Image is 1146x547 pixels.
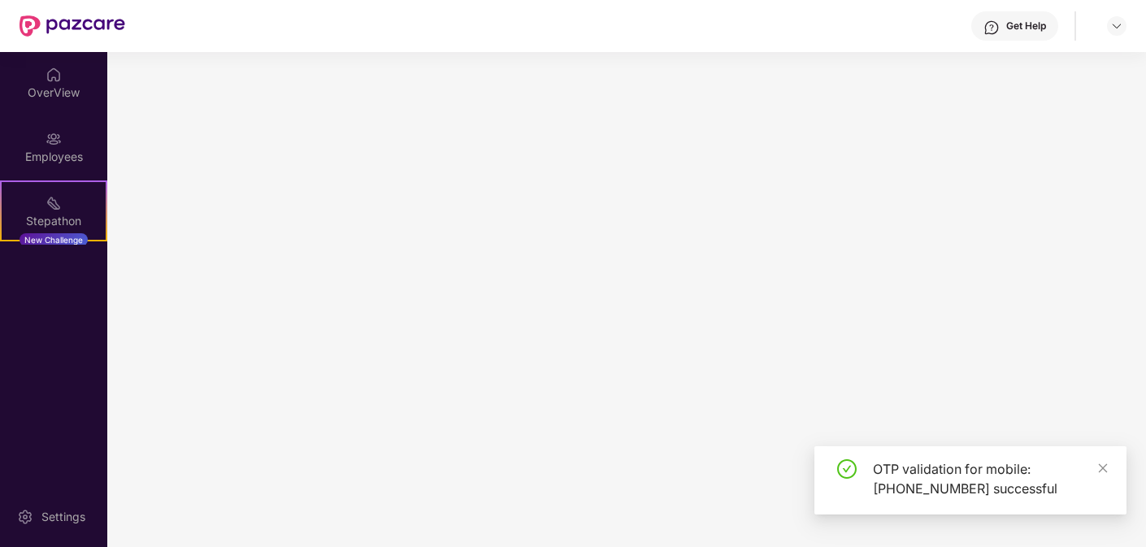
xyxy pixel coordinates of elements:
[37,509,90,525] div: Settings
[20,233,88,246] div: New Challenge
[1097,462,1109,474] span: close
[46,195,62,211] img: svg+xml;base64,PHN2ZyB4bWxucz0iaHR0cDovL3d3dy53My5vcmcvMjAwMC9zdmciIHdpZHRoPSIyMSIgaGVpZ2h0PSIyMC...
[1110,20,1123,33] img: svg+xml;base64,PHN2ZyBpZD0iRHJvcGRvd24tMzJ4MzIiIHhtbG5zPSJodHRwOi8vd3d3LnczLm9yZy8yMDAwL3N2ZyIgd2...
[1006,20,1046,33] div: Get Help
[983,20,1000,36] img: svg+xml;base64,PHN2ZyBpZD0iSGVscC0zMngzMiIgeG1sbnM9Imh0dHA6Ly93d3cudzMub3JnLzIwMDAvc3ZnIiB3aWR0aD...
[873,459,1107,498] div: OTP validation for mobile: [PHONE_NUMBER] successful
[17,509,33,525] img: svg+xml;base64,PHN2ZyBpZD0iU2V0dGluZy0yMHgyMCIgeG1sbnM9Imh0dHA6Ly93d3cudzMub3JnLzIwMDAvc3ZnIiB3aW...
[46,67,62,83] img: svg+xml;base64,PHN2ZyBpZD0iSG9tZSIgeG1sbnM9Imh0dHA6Ly93d3cudzMub3JnLzIwMDAvc3ZnIiB3aWR0aD0iMjAiIG...
[20,15,125,37] img: New Pazcare Logo
[837,459,857,479] span: check-circle
[2,213,106,229] div: Stepathon
[46,131,62,147] img: svg+xml;base64,PHN2ZyBpZD0iRW1wbG95ZWVzIiB4bWxucz0iaHR0cDovL3d3dy53My5vcmcvMjAwMC9zdmciIHdpZHRoPS...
